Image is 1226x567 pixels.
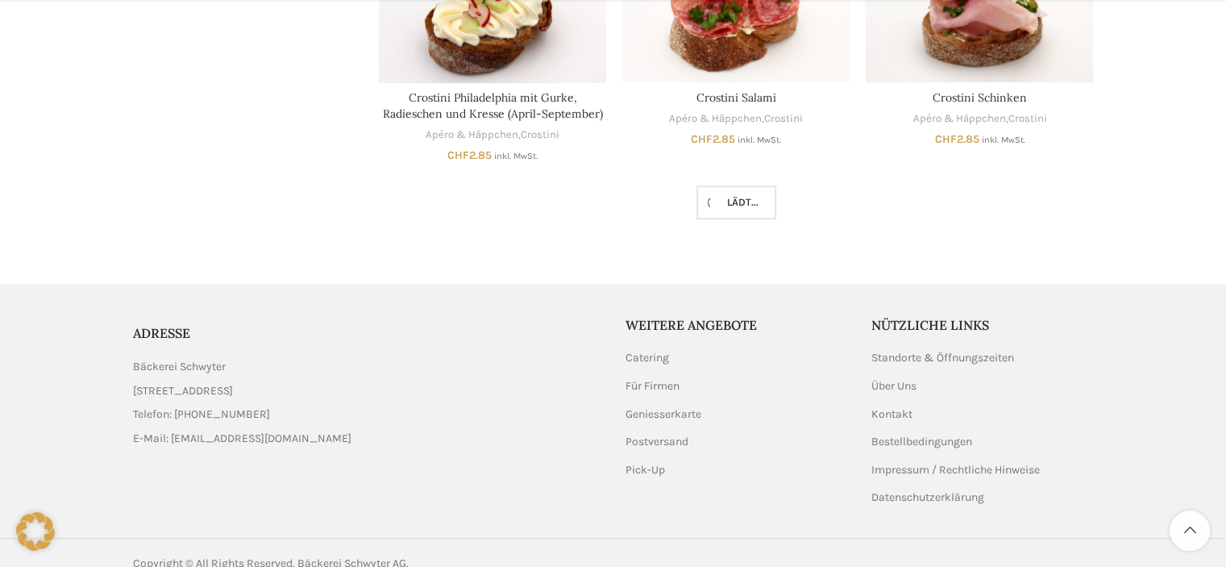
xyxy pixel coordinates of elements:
div: , [866,111,1093,127]
a: Apéro & Häppchen [426,127,518,143]
small: inkl. MwSt. [981,135,1024,145]
a: List item link [133,406,601,423]
a: Geniesserkarte [625,406,703,423]
a: Crostini Salami [696,90,776,105]
a: Crostini [764,111,803,127]
a: Über Uns [871,378,918,394]
a: Crostini Philadelphia mit Gurke, Radieschen und Kresse (April-September) [383,90,603,121]
a: Apéro & Häppchen [912,111,1005,127]
span: Lädt... [714,196,758,209]
h5: Weitere Angebote [625,316,848,334]
a: Impressum / Rechtliche Hinweise [871,462,1041,478]
a: Catering [625,350,671,366]
bdi: 2.85 [934,132,979,146]
small: inkl. MwSt. [494,151,538,161]
a: Pick-Up [625,462,667,478]
span: CHF [934,132,956,146]
span: CHF [691,132,713,146]
a: Crostini [521,127,559,143]
div: , [379,127,606,143]
span: ADRESSE [133,325,190,341]
a: Scroll to top button [1170,511,1210,551]
a: Crostini Schinken [933,90,1027,105]
a: Postversand [625,434,690,450]
a: Crostini [1008,111,1046,127]
span: [STREET_ADDRESS] [133,382,233,400]
a: Standorte & Öffnungszeiten [871,350,1016,366]
span: Bäckerei Schwyter [133,358,226,376]
h5: Nützliche Links [871,316,1094,334]
small: inkl. MwSt. [738,135,781,145]
a: Apéro & Häppchen [669,111,762,127]
span: E-Mail: [EMAIL_ADDRESS][DOMAIN_NAME] [133,430,351,448]
a: Für Firmen [625,378,681,394]
div: , [622,111,850,127]
a: Bestellbedingungen [871,434,974,450]
bdi: 2.85 [447,148,492,162]
a: Datenschutzerklärung [871,490,986,506]
bdi: 2.85 [691,132,735,146]
span: CHF [447,148,469,162]
a: Kontakt [871,406,914,423]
